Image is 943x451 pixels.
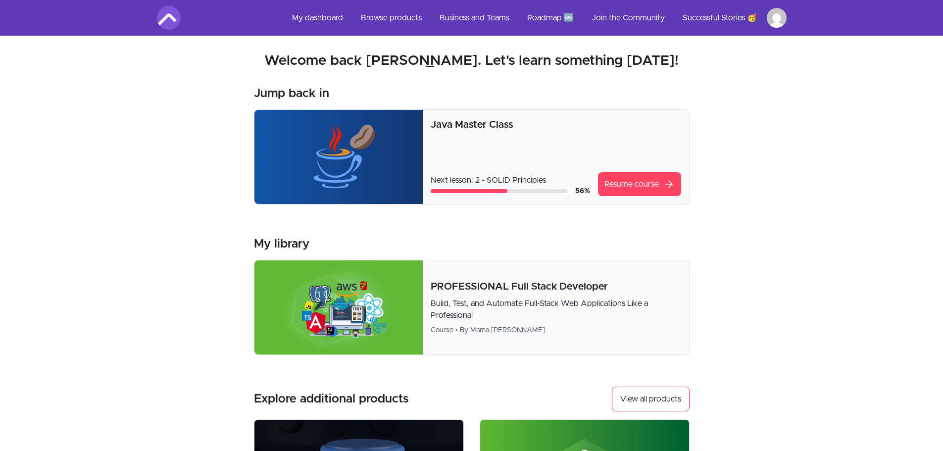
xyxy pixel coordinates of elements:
[254,391,409,407] h3: Explore additional products
[598,172,681,196] a: Resume coursearrow_forward
[157,6,181,30] img: Amigoscode logo
[431,280,681,294] p: PROFESSIONAL Full Stack Developer
[254,260,690,355] a: Product image for PROFESSIONAL Full Stack DeveloperPROFESSIONAL Full Stack DeveloperBuild, Test, ...
[519,6,582,30] a: Roadmap 🆕
[254,260,423,354] img: Product image for PROFESSIONAL Full Stack Developer
[254,110,423,204] img: Product image for Java Master Class
[284,6,351,30] a: My dashboard
[612,387,690,411] button: View all products
[431,298,681,321] p: Build, Test, and Automate Full-Stack Web Applications Like a Professional
[431,189,567,193] div: Course progress
[575,188,590,195] span: 56 %
[767,8,787,28] img: Profile image for Jessie Malinowski
[254,86,329,101] h3: Jump back in
[663,178,675,190] span: arrow_forward
[353,6,430,30] a: Browse products
[284,6,787,30] nav: Main
[431,325,681,335] div: Course • By Mama [PERSON_NAME]
[254,236,309,252] h3: My library
[675,6,765,30] a: Successful Stories 🥳
[157,52,787,70] h2: Welcome back [PERSON_NAME]. Let's learn something [DATE]!
[431,118,681,132] p: Java Master Class
[431,174,590,186] p: Next lesson: 2 - SOLID Principles
[432,6,517,30] a: Business and Teams
[584,6,673,30] a: Join the Community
